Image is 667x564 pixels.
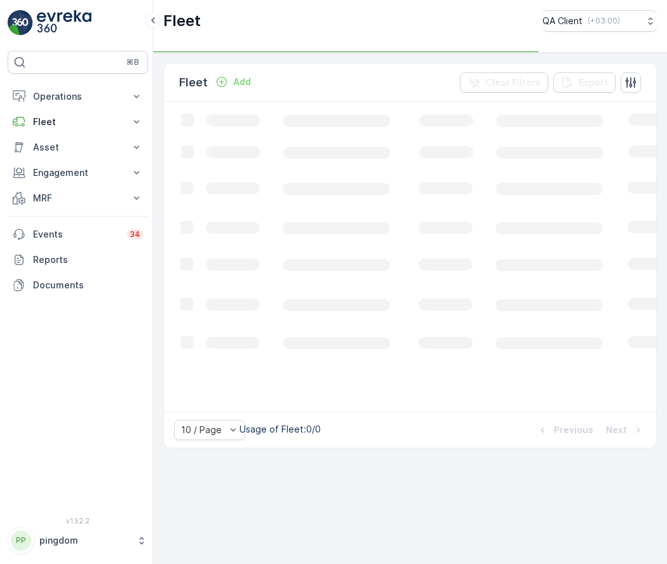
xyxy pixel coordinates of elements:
[33,166,123,179] p: Engagement
[233,76,251,88] p: Add
[33,141,123,154] p: Asset
[542,15,583,27] p: QA Client
[542,10,657,32] button: QA Client(+03:00)
[485,76,541,89] p: Clear Filters
[33,90,123,103] p: Operations
[8,160,148,185] button: Engagement
[8,84,148,109] button: Operations
[11,530,31,551] div: PP
[8,247,148,272] a: Reports
[210,74,256,90] button: Add
[33,116,123,128] p: Fleet
[535,422,595,438] button: Previous
[554,424,593,436] p: Previous
[33,192,123,205] p: MRF
[8,272,148,298] a: Documents
[553,72,616,93] button: Export
[605,422,646,438] button: Next
[126,57,139,67] p: ⌘B
[8,135,148,160] button: Asset
[33,279,143,292] p: Documents
[33,253,143,266] p: Reports
[579,76,608,89] p: Export
[39,534,130,547] p: pingdom
[179,74,208,91] p: Fleet
[33,228,119,241] p: Events
[37,10,91,36] img: logo_light-DOdMpM7g.png
[606,424,627,436] p: Next
[8,185,148,211] button: MRF
[239,423,321,436] p: Usage of Fleet : 0/0
[8,527,148,554] button: PPpingdom
[8,10,33,36] img: logo
[8,517,148,525] span: v 1.52.2
[8,222,148,247] a: Events34
[588,16,620,26] p: ( +03:00 )
[460,72,548,93] button: Clear Filters
[8,109,148,135] button: Fleet
[163,11,201,31] p: Fleet
[130,229,140,239] p: 34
